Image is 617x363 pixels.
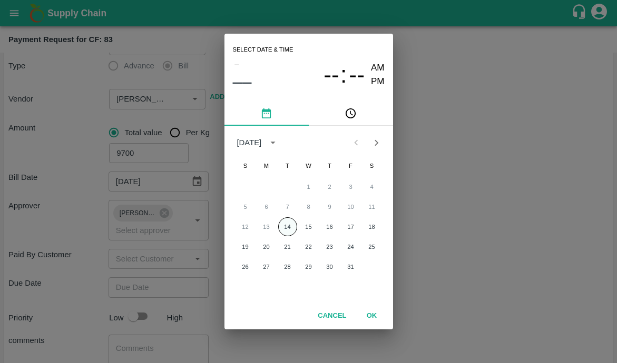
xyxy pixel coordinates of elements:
span: Saturday [363,155,381,176]
button: 16 [320,217,339,236]
button: 29 [299,257,318,276]
button: 22 [299,237,318,256]
span: Sunday [236,155,255,176]
button: 14 [278,217,297,236]
span: Thursday [320,155,339,176]
button: pick date [224,100,309,126]
button: Next month [366,133,386,153]
button: -- [349,61,365,89]
button: 20 [257,237,276,256]
span: Tuesday [278,155,297,176]
span: Wednesday [299,155,318,176]
button: 19 [236,237,255,256]
button: 30 [320,257,339,276]
button: 25 [363,237,381,256]
button: 21 [278,237,297,256]
button: -- [324,61,339,89]
span: -- [324,61,339,88]
button: calendar view is open, switch to year view [265,134,281,151]
button: 31 [341,257,360,276]
div: [DATE] [237,137,262,148]
button: 17 [341,217,360,236]
button: 24 [341,237,360,256]
button: OK [355,307,389,325]
span: – [234,57,239,71]
button: 18 [363,217,381,236]
button: AM [371,61,385,75]
button: 27 [257,257,276,276]
button: PM [371,75,385,89]
button: 26 [236,257,255,276]
button: – [233,57,241,71]
button: 15 [299,217,318,236]
span: -- [349,61,365,88]
button: 28 [278,257,297,276]
button: pick time [309,100,393,126]
button: 23 [320,237,339,256]
button: –– [233,71,252,92]
span: : [340,61,347,89]
span: Monday [257,155,276,176]
span: Select date & time [233,42,293,58]
button: Cancel [314,307,350,325]
span: Friday [341,155,360,176]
